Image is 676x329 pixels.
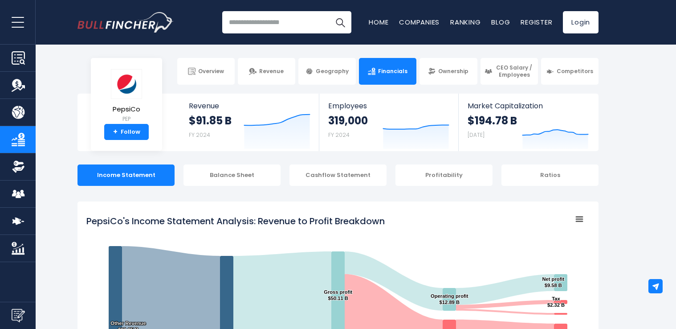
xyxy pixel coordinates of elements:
a: Financials [359,58,416,85]
strong: $194.78 B [468,114,517,127]
a: Ownership [419,58,477,85]
small: [DATE] [468,131,485,139]
text: Gross profit $50.11 B [324,289,352,301]
span: Financials [378,68,407,75]
div: Income Statement [77,164,175,186]
a: Ranking [450,17,481,27]
a: Go to homepage [77,12,173,33]
div: Profitability [395,164,493,186]
span: Revenue [189,102,310,110]
a: Home [369,17,388,27]
a: PepsiCo PEP [110,69,143,124]
a: Register [521,17,552,27]
img: Bullfincher logo [77,12,174,33]
a: Revenue [238,58,295,85]
text: Operating profit $12.89 B [431,293,468,305]
strong: $91.85 B [189,114,232,127]
a: Revenue $91.85 B FY 2024 [180,94,319,151]
small: PEP [111,115,142,123]
small: FY 2024 [189,131,210,139]
span: Competitors [557,68,593,75]
button: Search [329,11,351,33]
span: Revenue [259,68,284,75]
strong: 319,000 [328,114,368,127]
span: Employees [328,102,449,110]
div: Balance Sheet [183,164,281,186]
a: Overview [177,58,235,85]
span: PepsiCo [111,106,142,113]
a: Market Capitalization $194.78 B [DATE] [459,94,598,151]
span: Ownership [438,68,468,75]
div: Cashflow Statement [289,164,387,186]
a: Blog [491,17,510,27]
a: Geography [298,58,356,85]
tspan: PepsiCo's Income Statement Analysis: Revenue to Profit Breakdown [86,215,385,227]
div: Ratios [501,164,599,186]
span: Geography [316,68,349,75]
small: FY 2024 [328,131,350,139]
a: CEO Salary / Employees [481,58,538,85]
span: Market Capitalization [468,102,589,110]
text: Tax $2.32 B [547,296,565,308]
a: Employees 319,000 FY 2024 [319,94,458,151]
img: Ownership [12,160,25,173]
span: Overview [198,68,224,75]
a: Login [563,11,599,33]
a: +Follow [104,124,149,140]
text: Net profit $9.58 B [542,276,564,288]
a: Companies [399,17,440,27]
span: CEO Salary / Employees [495,64,534,78]
a: Competitors [541,58,599,85]
strong: + [113,128,118,136]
